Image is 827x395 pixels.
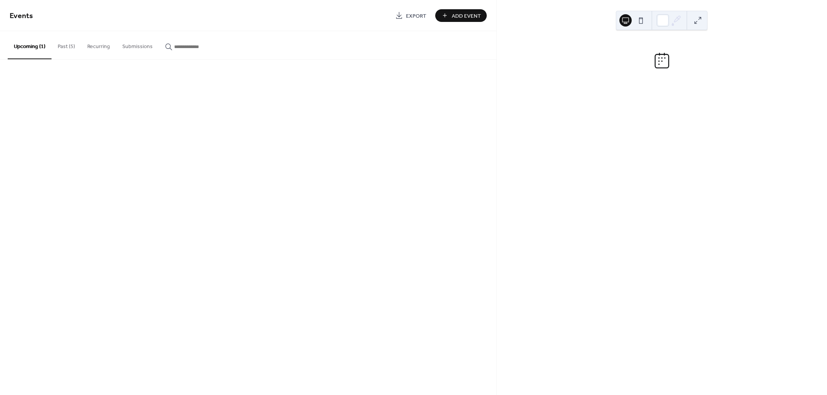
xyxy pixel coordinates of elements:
[435,9,487,22] button: Add Event
[8,31,52,59] button: Upcoming (1)
[406,12,426,20] span: Export
[389,9,432,22] a: Export
[452,12,481,20] span: Add Event
[116,31,159,58] button: Submissions
[81,31,116,58] button: Recurring
[10,8,33,23] span: Events
[52,31,81,58] button: Past (5)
